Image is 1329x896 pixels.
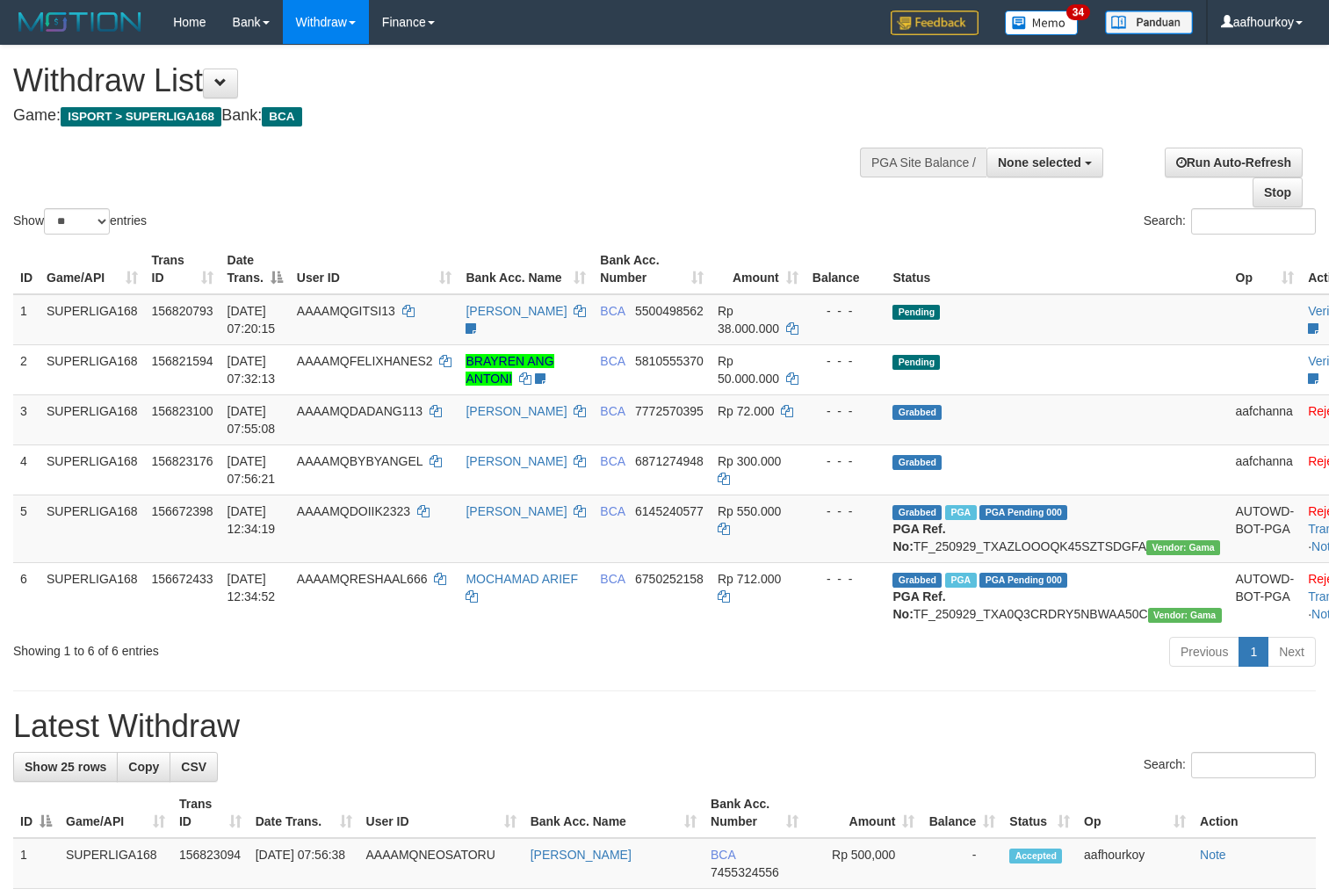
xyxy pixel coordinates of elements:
[297,304,395,318] span: AAAAMQGITSI13
[40,562,145,630] td: SUPERLIGA168
[892,405,942,420] span: Grabbed
[152,572,213,586] span: 156672433
[59,788,172,838] th: Game/API: activate to sort column ascending
[40,244,145,294] th: Game/API: activate to sort column ascending
[1229,495,1302,562] td: AUTOWD-BOT-PGA
[13,635,540,660] div: Showing 1 to 6 of 6 entries
[13,63,869,98] h1: Withdraw List
[1229,444,1302,495] td: aafchanna
[290,244,459,294] th: User ID: activate to sort column ascending
[1229,394,1302,444] td: aafchanna
[13,107,869,125] h4: Game: Bank:
[600,504,625,518] span: BCA
[600,304,625,318] span: BCA
[228,504,276,536] span: [DATE] 12:34:19
[718,454,781,468] span: Rp 300.000
[813,402,879,420] div: - - -
[1191,752,1316,778] input: Search:
[40,294,145,345] td: SUPERLIGA168
[945,573,976,588] span: Marked by aafsoycanthlai
[152,304,213,318] span: 156820793
[711,244,805,294] th: Amount: activate to sort column ascending
[998,155,1081,170] span: None selected
[249,788,359,838] th: Date Trans.: activate to sort column ascending
[891,11,979,35] img: Feedback.jpg
[635,304,704,318] span: Copy 5500498562 to clipboard
[13,444,40,495] td: 4
[860,148,986,177] div: PGA Site Balance /
[711,865,779,879] span: Copy 7455324556 to clipboard
[892,522,945,553] b: PGA Ref. No:
[13,294,40,345] td: 1
[59,838,172,889] td: SUPERLIGA168
[228,572,276,603] span: [DATE] 12:34:52
[172,788,249,838] th: Trans ID: activate to sort column ascending
[945,505,976,520] span: Marked by aafsoycanthlai
[1253,177,1303,207] a: Stop
[228,404,276,436] span: [DATE] 07:55:08
[885,562,1228,630] td: TF_250929_TXA0Q3CRDRY5NBWAA50C
[635,354,704,368] span: Copy 5810555370 to clipboard
[704,788,805,838] th: Bank Acc. Number: activate to sort column ascending
[1229,562,1302,630] td: AUTOWD-BOT-PGA
[531,848,632,862] a: [PERSON_NAME]
[718,404,775,418] span: Rp 72.000
[466,504,567,518] a: [PERSON_NAME]
[40,344,145,394] td: SUPERLIGA168
[1193,788,1316,838] th: Action
[1009,849,1062,863] span: Accepted
[885,495,1228,562] td: TF_250929_TXAZLOOOQK45SZTSDGFA
[1077,838,1193,889] td: aafhourkoy
[635,404,704,418] span: Copy 7772570395 to clipboard
[13,562,40,630] td: 6
[172,838,249,889] td: 156823094
[718,572,781,586] span: Rp 712.000
[297,572,428,586] span: AAAAMQRESHAAL666
[1165,148,1303,177] a: Run Auto-Refresh
[297,504,410,518] span: AAAAMQDOIIK2323
[181,760,206,774] span: CSV
[466,572,578,586] a: MOCHAMAD ARIEF
[228,354,276,386] span: [DATE] 07:32:13
[297,454,423,468] span: AAAAMQBYBYANGEL
[228,454,276,486] span: [DATE] 07:56:21
[1144,208,1316,235] label: Search:
[117,752,170,782] a: Copy
[466,354,553,386] a: BRAYREN ANG ANTONI
[1268,637,1316,667] a: Next
[813,502,879,520] div: - - -
[600,404,625,418] span: BCA
[13,838,59,889] td: 1
[600,454,625,468] span: BCA
[152,504,213,518] span: 156672398
[249,838,359,889] td: [DATE] 07:56:38
[145,244,220,294] th: Trans ID: activate to sort column ascending
[805,838,922,889] td: Rp 500,000
[892,573,942,588] span: Grabbed
[711,848,735,862] span: BCA
[228,304,276,336] span: [DATE] 07:20:15
[25,760,106,774] span: Show 25 rows
[635,572,704,586] span: Copy 6750252158 to clipboard
[805,788,922,838] th: Amount: activate to sort column ascending
[892,355,940,370] span: Pending
[979,573,1067,588] span: PGA Pending
[813,452,879,470] div: - - -
[1146,540,1220,555] span: Vendor URL: https://trx31.1velocity.biz
[600,572,625,586] span: BCA
[1077,788,1193,838] th: Op: activate to sort column ascending
[1105,11,1193,34] img: panduan.png
[466,404,567,418] a: [PERSON_NAME]
[805,244,886,294] th: Balance
[220,244,290,294] th: Date Trans.: activate to sort column descending
[1200,848,1226,862] a: Note
[297,404,423,418] span: AAAAMQDADANG113
[13,788,59,838] th: ID: activate to sort column descending
[1169,637,1239,667] a: Previous
[635,454,704,468] span: Copy 6871274948 to clipboard
[1191,208,1316,235] input: Search:
[359,788,524,838] th: User ID: activate to sort column ascending
[892,455,942,470] span: Grabbed
[813,352,879,370] div: - - -
[40,444,145,495] td: SUPERLIGA168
